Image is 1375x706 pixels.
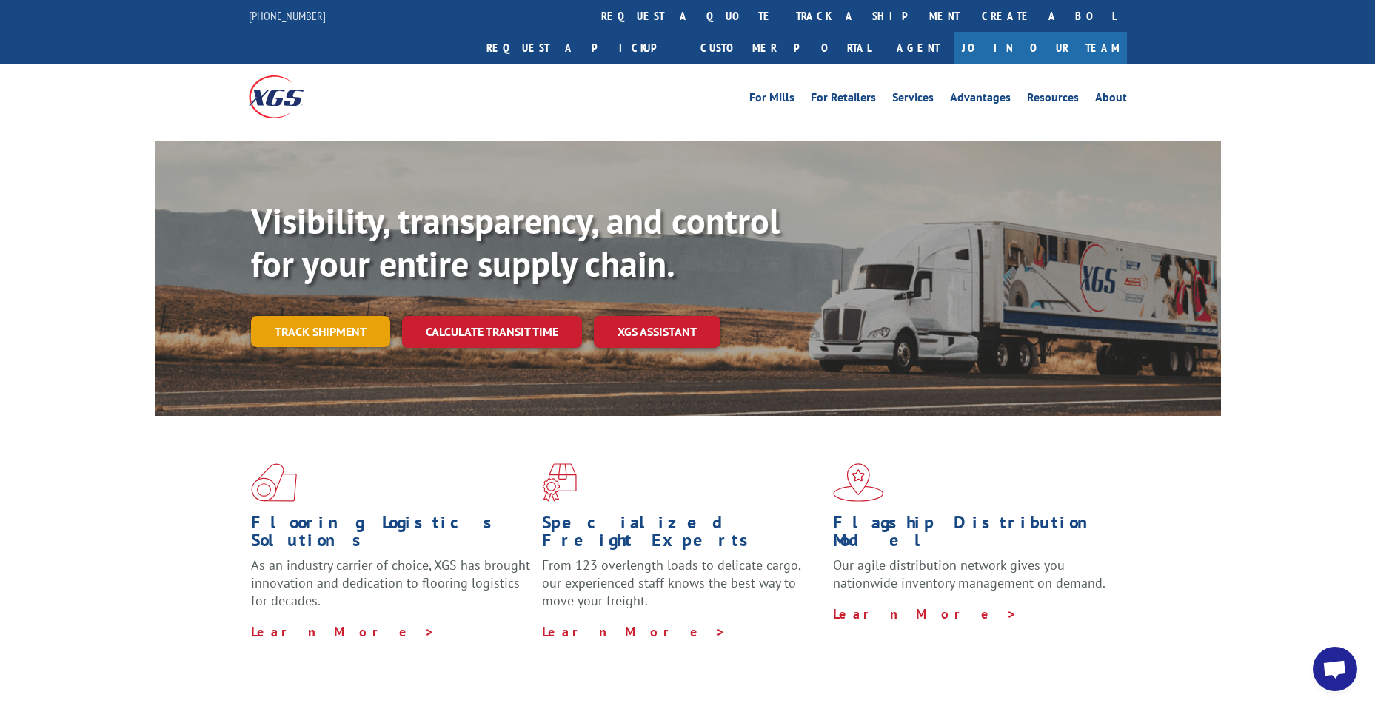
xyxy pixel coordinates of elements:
[1027,92,1079,108] a: Resources
[882,32,954,64] a: Agent
[833,514,1113,557] h1: Flagship Distribution Model
[251,514,531,557] h1: Flooring Logistics Solutions
[542,514,822,557] h1: Specialized Freight Experts
[811,92,876,108] a: For Retailers
[251,623,435,640] a: Learn More >
[954,32,1127,64] a: Join Our Team
[833,463,884,502] img: xgs-icon-flagship-distribution-model-red
[251,316,390,347] a: Track shipment
[833,605,1017,622] a: Learn More >
[251,463,297,502] img: xgs-icon-total-supply-chain-intelligence-red
[542,557,822,622] p: From 123 overlength loads to delicate cargo, our experienced staff knows the best way to move you...
[402,316,582,348] a: Calculate transit time
[950,92,1011,108] a: Advantages
[689,32,882,64] a: Customer Portal
[892,92,934,108] a: Services
[542,623,726,640] a: Learn More >
[749,92,794,108] a: For Mills
[1095,92,1127,108] a: About
[249,8,326,23] a: [PHONE_NUMBER]
[542,463,577,502] img: xgs-icon-focused-on-flooring-red
[594,316,720,348] a: XGS ASSISTANT
[475,32,689,64] a: Request a pickup
[1313,647,1357,691] a: Open chat
[251,198,780,286] b: Visibility, transparency, and control for your entire supply chain.
[833,557,1105,591] span: Our agile distribution network gives you nationwide inventory management on demand.
[251,557,530,609] span: As an industry carrier of choice, XGS has brought innovation and dedication to flooring logistics...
